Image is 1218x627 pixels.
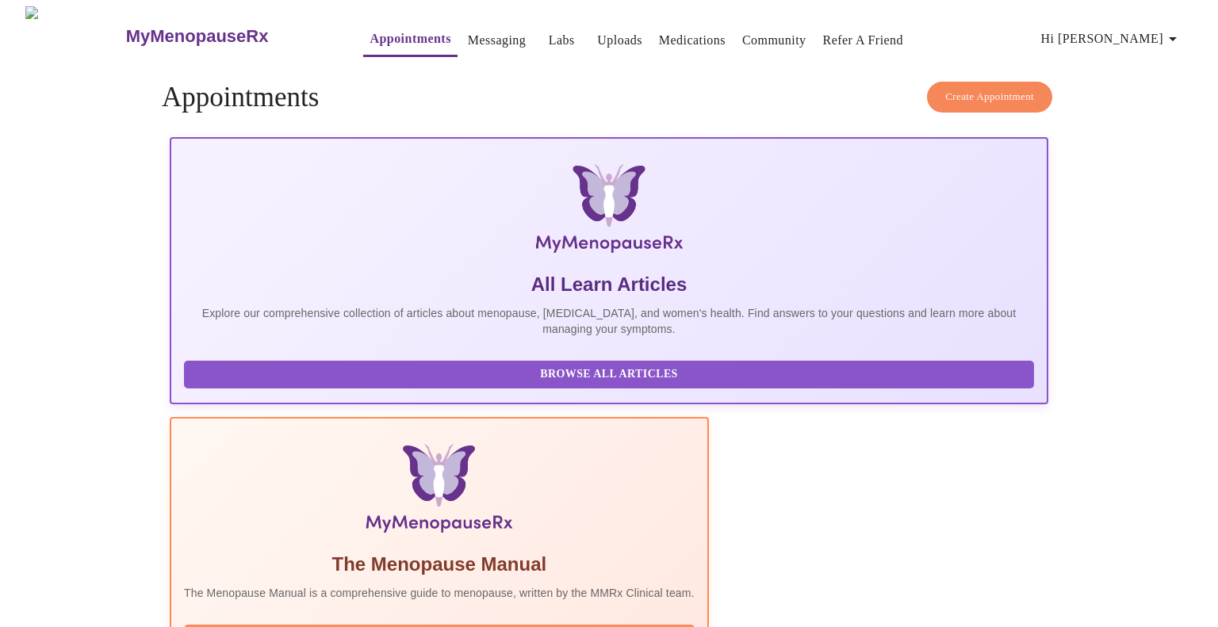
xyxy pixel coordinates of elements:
[817,25,910,56] button: Refer a Friend
[736,25,813,56] button: Community
[184,366,1038,380] a: Browse All Articles
[370,28,450,50] a: Appointments
[184,305,1034,337] p: Explore our comprehensive collection of articles about menopause, [MEDICAL_DATA], and women's hea...
[184,361,1034,388] button: Browse All Articles
[1041,28,1182,50] span: Hi [PERSON_NAME]
[200,365,1018,384] span: Browse All Articles
[468,29,526,52] a: Messaging
[945,88,1034,106] span: Create Appointment
[124,9,331,64] a: MyMenopauseRx
[597,29,642,52] a: Uploads
[462,25,532,56] button: Messaging
[126,26,269,47] h3: MyMenopauseRx
[162,82,1056,113] h4: Appointments
[184,552,695,577] h5: The Menopause Manual
[742,29,806,52] a: Community
[25,6,124,66] img: MyMenopauseRx Logo
[536,25,587,56] button: Labs
[363,23,457,57] button: Appointments
[1035,23,1189,55] button: Hi [PERSON_NAME]
[265,444,613,539] img: Menopause Manual
[659,29,726,52] a: Medications
[184,272,1034,297] h5: All Learn Articles
[653,25,732,56] button: Medications
[316,164,902,259] img: MyMenopauseRx Logo
[823,29,904,52] a: Refer a Friend
[927,82,1052,113] button: Create Appointment
[184,585,695,601] p: The Menopause Manual is a comprehensive guide to menopause, written by the MMRx Clinical team.
[591,25,649,56] button: Uploads
[549,29,575,52] a: Labs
